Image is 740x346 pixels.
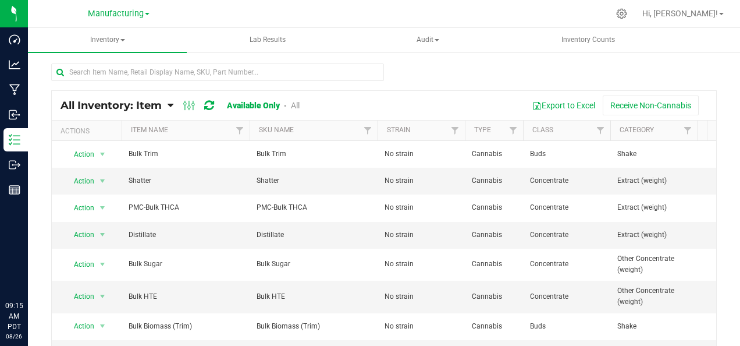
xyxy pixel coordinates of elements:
[5,332,23,341] p: 08/26
[530,321,603,332] span: Buds
[614,8,629,19] div: Manage settings
[63,200,95,216] span: Action
[530,149,603,160] span: Buds
[603,96,699,115] button: Receive Non-Cannabis
[12,253,47,288] iframe: Resource center
[530,230,603,241] span: Concentrate
[617,175,691,186] span: Extract (weight)
[234,35,301,45] span: Lab Results
[131,126,168,134] a: Item Name
[9,84,20,96] inline-svg: Manufacturing
[230,121,250,140] a: Filter
[472,321,516,332] span: Cannabis
[95,173,110,189] span: select
[63,256,95,273] span: Action
[504,121,523,140] a: Filter
[61,127,117,135] div: Actions
[95,200,110,216] span: select
[472,291,516,302] span: Cannabis
[129,149,243,160] span: Bulk Trim
[259,126,294,134] a: SKU Name
[95,256,110,273] span: select
[95,318,110,334] span: select
[5,301,23,332] p: 09:15 AM PDT
[472,175,516,186] span: Cannabis
[63,318,95,334] span: Action
[617,230,691,241] span: Extract (weight)
[617,149,691,160] span: Shake
[61,99,162,112] span: All Inventory: Item
[257,202,371,213] span: PMC-Bulk THCA
[257,291,371,302] span: Bulk HTE
[9,159,20,171] inline-svg: Outbound
[508,28,667,52] a: Inventory Counts
[617,285,691,308] span: Other Concentrate (weight)
[129,175,243,186] span: Shatter
[530,202,603,213] span: Concentrate
[95,146,110,163] span: select
[385,259,458,270] span: No strain
[9,109,20,121] inline-svg: Inbound
[129,291,243,302] span: Bulk HTE
[472,230,516,241] span: Cannabis
[257,230,371,241] span: Distillate
[530,291,603,302] span: Concentrate
[620,126,654,134] a: Category
[257,321,371,332] span: Bulk Biomass (Trim)
[63,227,95,243] span: Action
[63,146,95,163] span: Action
[257,259,371,270] span: Bulk Sugar
[291,101,300,110] a: All
[530,175,603,186] span: Concentrate
[348,28,507,52] a: Audit
[474,126,491,134] a: Type
[188,28,347,52] a: Lab Results
[95,227,110,243] span: select
[9,34,20,45] inline-svg: Dashboard
[51,63,384,81] input: Search Item Name, Retail Display Name, SKU, Part Number...
[472,259,516,270] span: Cannabis
[617,253,691,276] span: Other Concentrate (weight)
[9,134,20,146] inline-svg: Inventory
[385,175,458,186] span: No strain
[446,121,465,140] a: Filter
[617,321,691,332] span: Shake
[385,321,458,332] span: No strain
[472,202,516,213] span: Cannabis
[387,126,411,134] a: Strain
[257,175,371,186] span: Shatter
[257,149,371,160] span: Bulk Trim
[129,321,243,332] span: Bulk Biomass (Trim)
[129,230,243,241] span: Distillate
[88,9,144,19] span: Manufacturing
[349,29,507,52] span: Audit
[129,202,243,213] span: PMC-Bulk THCA
[591,121,610,140] a: Filter
[227,101,280,110] a: Available Only
[9,184,20,196] inline-svg: Reports
[63,173,95,189] span: Action
[530,259,603,270] span: Concentrate
[385,202,458,213] span: No strain
[129,259,243,270] span: Bulk Sugar
[385,149,458,160] span: No strain
[385,230,458,241] span: No strain
[9,59,20,70] inline-svg: Analytics
[358,121,378,140] a: Filter
[63,288,95,305] span: Action
[642,9,718,18] span: Hi, [PERSON_NAME]!
[61,99,168,112] a: All Inventory: Item
[617,202,691,213] span: Extract (weight)
[95,288,110,305] span: select
[678,121,698,140] a: Filter
[28,28,187,52] a: Inventory
[472,149,516,160] span: Cannabis
[385,291,458,302] span: No strain
[546,35,631,45] span: Inventory Counts
[525,96,603,115] button: Export to Excel
[532,126,553,134] a: Class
